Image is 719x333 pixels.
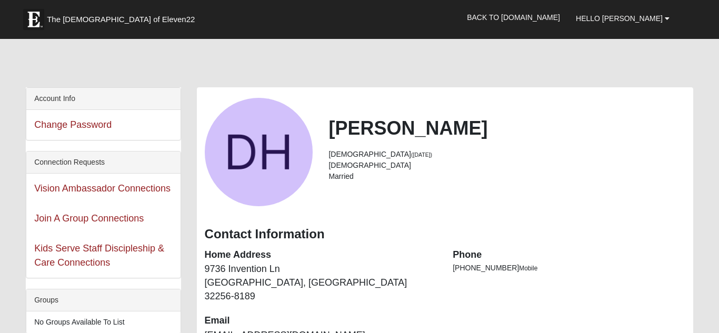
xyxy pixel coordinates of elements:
h2: [PERSON_NAME] [328,117,685,139]
a: Vision Ambassador Connections [34,183,171,194]
a: Hello [PERSON_NAME] [568,5,677,32]
span: The [DEMOGRAPHIC_DATA] of Eleven22 [47,14,195,25]
div: Groups [26,289,180,311]
li: [PHONE_NUMBER] [453,263,685,274]
li: [DEMOGRAPHIC_DATA] [328,149,685,160]
a: Join A Group Connections [34,213,144,224]
a: The [DEMOGRAPHIC_DATA] of Eleven22 [18,4,228,30]
span: Hello [PERSON_NAME] [576,14,663,23]
dt: Phone [453,248,685,262]
li: [DEMOGRAPHIC_DATA] [328,160,685,171]
dt: Email [205,314,437,328]
dd: 9736 Invention Ln [GEOGRAPHIC_DATA], [GEOGRAPHIC_DATA] 32256-8189 [205,263,437,303]
h3: Contact Information [205,227,685,242]
span: Mobile [519,265,537,272]
a: Change Password [34,119,112,130]
a: Back to [DOMAIN_NAME] [459,4,568,31]
li: No Groups Available To List [26,311,180,333]
div: Connection Requests [26,152,180,174]
dt: Home Address [205,248,437,262]
li: Married [328,171,685,182]
a: View Fullsize Photo [205,146,313,157]
a: Kids Serve Staff Discipleship & Care Connections [34,243,164,268]
img: Eleven22 logo [23,9,44,30]
small: ([DATE]) [411,152,432,158]
div: Account Info [26,88,180,110]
